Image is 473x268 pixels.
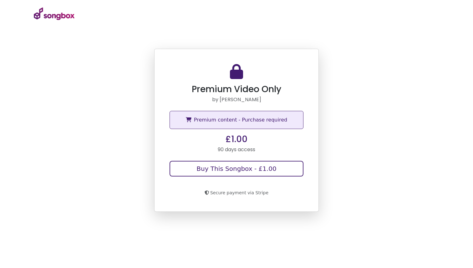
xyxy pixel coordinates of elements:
p: by [PERSON_NAME] [170,96,303,103]
button: Buy This Songbox - £1.00 [170,161,303,176]
p: 90 days access [170,146,303,153]
h2: Premium Video Only [170,84,303,95]
h3: £1.00 [170,134,303,145]
small: Secure payment via Stripe [205,190,268,195]
img: Songbox [34,7,74,20]
div: Premium content - Purchase required [170,111,303,129]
